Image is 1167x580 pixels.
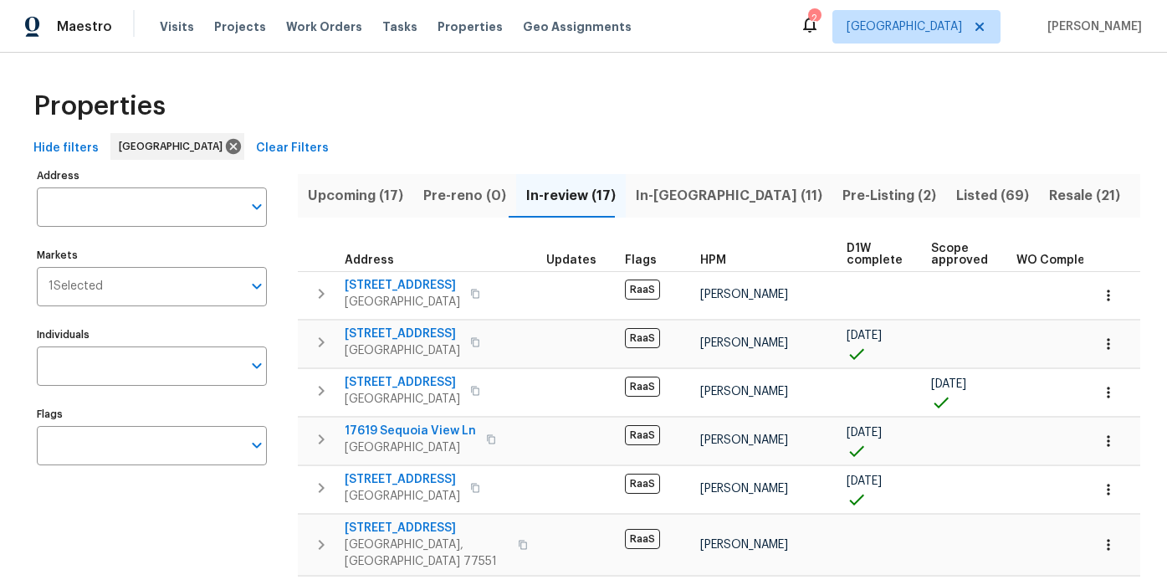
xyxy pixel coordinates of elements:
[546,254,596,266] span: Updates
[700,483,788,495] span: [PERSON_NAME]
[700,434,788,446] span: [PERSON_NAME]
[345,277,460,294] span: [STREET_ADDRESS]
[847,427,882,439] span: [DATE]
[27,133,105,164] button: Hide filters
[245,195,269,218] button: Open
[700,289,788,300] span: [PERSON_NAME]
[37,250,267,260] label: Markets
[1016,254,1108,266] span: WO Completion
[636,184,822,208] span: In-[GEOGRAPHIC_DATA] (11)
[438,18,503,35] span: Properties
[625,328,660,348] span: RaaS
[345,439,476,456] span: [GEOGRAPHIC_DATA]
[345,471,460,488] span: [STREET_ADDRESS]
[245,354,269,377] button: Open
[526,184,616,208] span: In-review (17)
[249,133,335,164] button: Clear Filters
[308,184,403,208] span: Upcoming (17)
[1049,184,1120,208] span: Resale (21)
[345,254,394,266] span: Address
[256,138,329,159] span: Clear Filters
[1041,18,1142,35] span: [PERSON_NAME]
[931,378,966,390] span: [DATE]
[119,138,229,155] span: [GEOGRAPHIC_DATA]
[625,280,660,300] span: RaaS
[847,330,882,341] span: [DATE]
[33,98,166,115] span: Properties
[808,10,820,27] div: 2
[700,254,726,266] span: HPM
[160,18,194,35] span: Visits
[214,18,266,35] span: Projects
[345,520,508,536] span: [STREET_ADDRESS]
[423,184,506,208] span: Pre-reno (0)
[33,138,99,159] span: Hide filters
[842,184,936,208] span: Pre-Listing (2)
[345,391,460,408] span: [GEOGRAPHIC_DATA]
[37,330,267,340] label: Individuals
[345,423,476,439] span: 17619 Sequoia View Ln
[931,243,988,266] span: Scope approved
[345,342,460,359] span: [GEOGRAPHIC_DATA]
[625,377,660,397] span: RaaS
[345,488,460,505] span: [GEOGRAPHIC_DATA]
[625,474,660,494] span: RaaS
[847,475,882,487] span: [DATE]
[700,539,788,551] span: [PERSON_NAME]
[847,18,962,35] span: [GEOGRAPHIC_DATA]
[700,386,788,398] span: [PERSON_NAME]
[847,243,903,266] span: D1W complete
[382,21,417,33] span: Tasks
[345,536,508,570] span: [GEOGRAPHIC_DATA], [GEOGRAPHIC_DATA] 77551
[110,133,244,160] div: [GEOGRAPHIC_DATA]
[245,275,269,298] button: Open
[700,337,788,349] span: [PERSON_NAME]
[523,18,632,35] span: Geo Assignments
[625,425,660,445] span: RaaS
[625,254,657,266] span: Flags
[49,280,103,294] span: 1 Selected
[345,326,460,342] span: [STREET_ADDRESS]
[245,434,269,457] button: Open
[37,409,267,419] label: Flags
[57,18,112,35] span: Maestro
[345,294,460,311] span: [GEOGRAPHIC_DATA]
[37,171,267,181] label: Address
[956,184,1029,208] span: Listed (69)
[625,529,660,549] span: RaaS
[345,374,460,391] span: [STREET_ADDRESS]
[286,18,362,35] span: Work Orders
